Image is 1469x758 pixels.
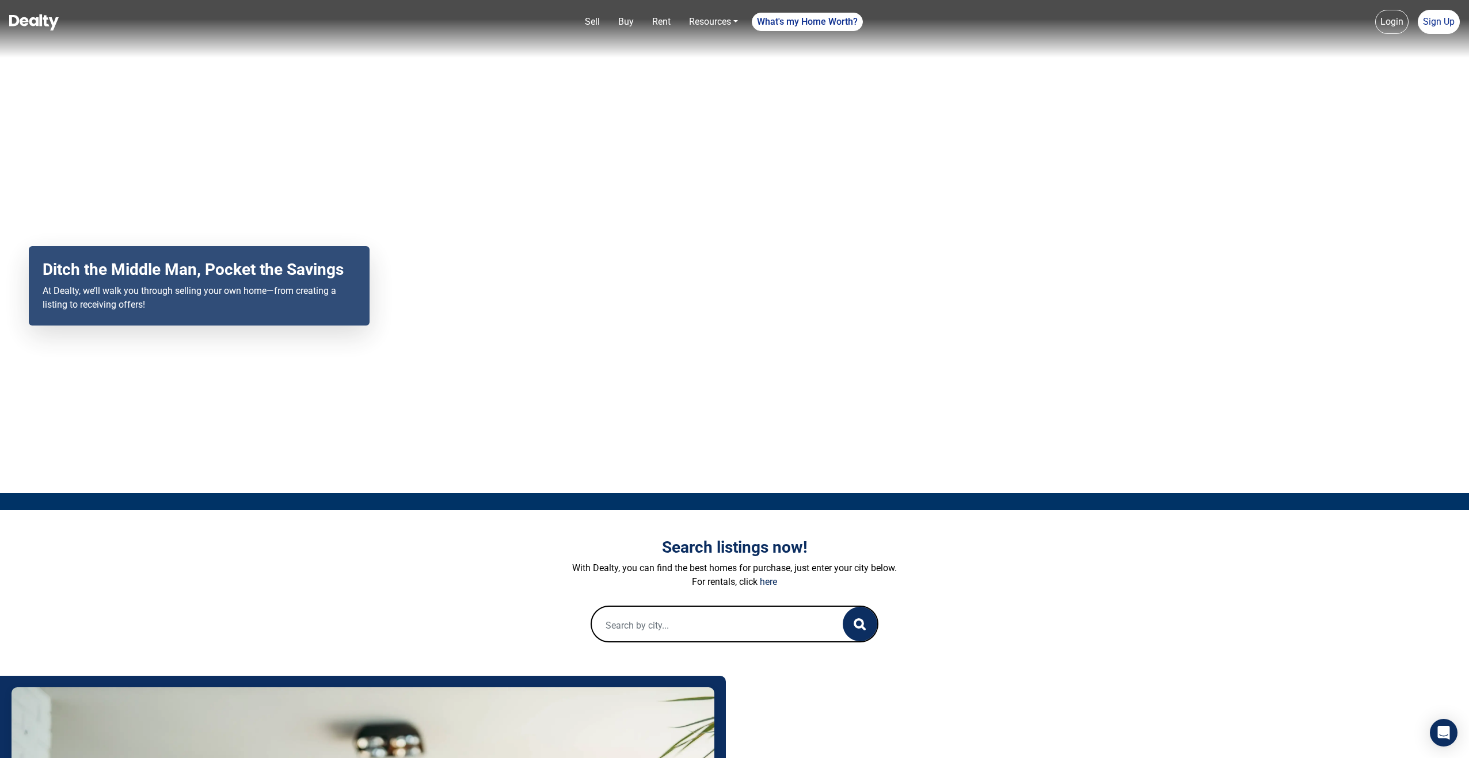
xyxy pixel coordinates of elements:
[415,575,1054,589] p: For rentals, click
[1418,10,1460,34] a: Sign Up
[614,10,638,33] a: Buy
[1430,719,1457,746] div: Open Intercom Messenger
[415,561,1054,575] p: With Dealty, you can find the best homes for purchase, just enter your city below.
[580,10,604,33] a: Sell
[1375,10,1409,34] a: Login
[415,538,1054,557] h3: Search listings now!
[760,576,777,587] a: here
[43,284,356,312] p: At Dealty, we’ll walk you through selling your own home—from creating a listing to receiving offers!
[684,10,743,33] a: Resources
[648,10,675,33] a: Rent
[752,13,863,31] a: What's my Home Worth?
[592,607,820,644] input: Search by city...
[43,260,356,280] h2: Ditch the Middle Man, Pocket the Savings
[9,14,59,30] img: Dealty - Buy, Sell & Rent Homes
